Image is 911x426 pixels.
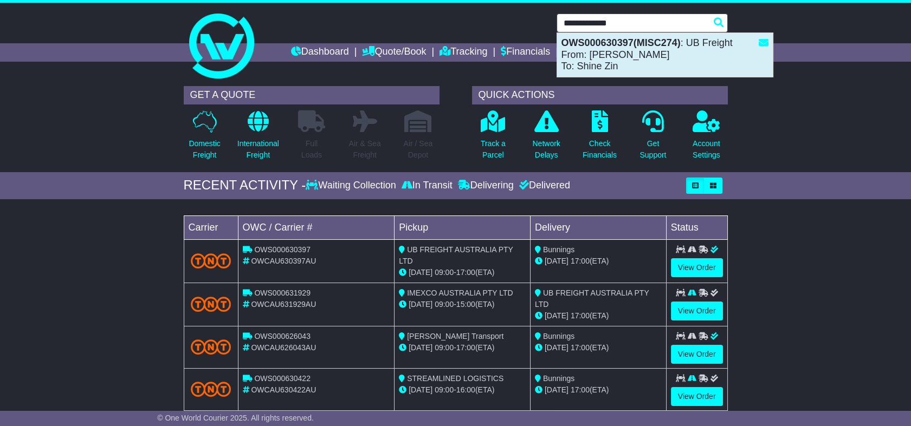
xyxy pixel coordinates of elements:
[251,343,316,352] span: OWCAU626043AU
[571,257,590,265] span: 17:00
[254,289,311,297] span: OWS000631929
[456,268,475,277] span: 17:00
[306,180,398,192] div: Waiting Collection
[395,215,531,239] td: Pickup
[583,138,617,161] p: Check Financials
[639,110,667,167] a: GetSupport
[456,385,475,394] span: 16:00
[298,138,325,161] p: Full Loads
[254,332,311,340] span: OWS000626043
[571,343,590,352] span: 17:00
[409,268,432,277] span: [DATE]
[671,302,723,320] a: View Order
[435,343,454,352] span: 09:00
[184,86,440,104] div: GET A QUOTE
[440,43,487,62] a: Tracking
[407,332,503,340] span: [PERSON_NAME] Transport
[535,342,662,353] div: (ETA)
[671,258,723,277] a: View Order
[251,300,316,309] span: OWCAU631929AU
[189,138,220,161] p: Domestic Freight
[191,382,231,396] img: TNT_Domestic.png
[455,180,516,192] div: Delivering
[545,311,568,320] span: [DATE]
[409,385,432,394] span: [DATE]
[399,299,526,310] div: - (ETA)
[237,110,280,167] a: InternationalFreight
[456,300,475,309] span: 15:00
[188,110,221,167] a: DomesticFreight
[157,414,314,422] span: © One World Courier 2025. All rights reserved.
[404,138,433,161] p: Air / Sea Depot
[399,384,526,396] div: - (ETA)
[407,289,513,297] span: IMEXCO AUSTRALIA PTY LTD
[435,268,454,277] span: 09:00
[480,110,506,167] a: Track aParcel
[399,245,513,265] span: UB FREIGHT AUSTRALIA PTY LTD
[251,385,316,394] span: OWCAU630422AU
[639,138,666,161] p: Get Support
[545,385,568,394] span: [DATE]
[191,339,231,354] img: TNT_Domestic.png
[582,110,617,167] a: CheckFinancials
[472,86,728,104] div: QUICK ACTIONS
[530,215,666,239] td: Delivery
[399,342,526,353] div: - (ETA)
[557,33,773,77] div: : UB Freight From: [PERSON_NAME] To: Shine Zin
[571,311,590,320] span: 17:00
[237,138,279,161] p: International Freight
[456,343,475,352] span: 17:00
[543,332,574,340] span: Bunnings
[693,138,720,161] p: Account Settings
[671,345,723,364] a: View Order
[349,138,381,161] p: Air & Sea Freight
[362,43,426,62] a: Quote/Book
[407,374,503,383] span: STREAMLINED LOGISTICS
[409,300,432,309] span: [DATE]
[184,215,238,239] td: Carrier
[666,215,727,239] td: Status
[409,343,432,352] span: [DATE]
[535,310,662,322] div: (ETA)
[516,180,570,192] div: Delivered
[399,180,455,192] div: In Transit
[535,289,649,309] span: UB FREIGHT AUSTRALIA PTY LTD
[535,384,662,396] div: (ETA)
[671,387,723,406] a: View Order
[254,374,311,383] span: OWS000630422
[435,300,454,309] span: 09:00
[543,374,574,383] span: Bunnings
[561,37,681,48] strong: OWS000630397(MISC274)
[191,253,231,268] img: TNT_Domestic.png
[481,138,506,161] p: Track a Parcel
[254,245,311,254] span: OWS000630397
[535,255,662,267] div: (ETA)
[545,343,568,352] span: [DATE]
[532,110,560,167] a: NetworkDelays
[571,385,590,394] span: 17:00
[399,267,526,278] div: - (ETA)
[251,257,316,265] span: OWCAU630397AU
[184,178,306,193] div: RECENT ACTIVITY -
[543,245,574,254] span: Bunnings
[501,43,550,62] a: Financials
[545,257,568,265] span: [DATE]
[692,110,721,167] a: AccountSettings
[532,138,560,161] p: Network Delays
[435,385,454,394] span: 09:00
[291,43,349,62] a: Dashboard
[191,297,231,311] img: TNT_Domestic.png
[238,215,395,239] td: OWC / Carrier #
